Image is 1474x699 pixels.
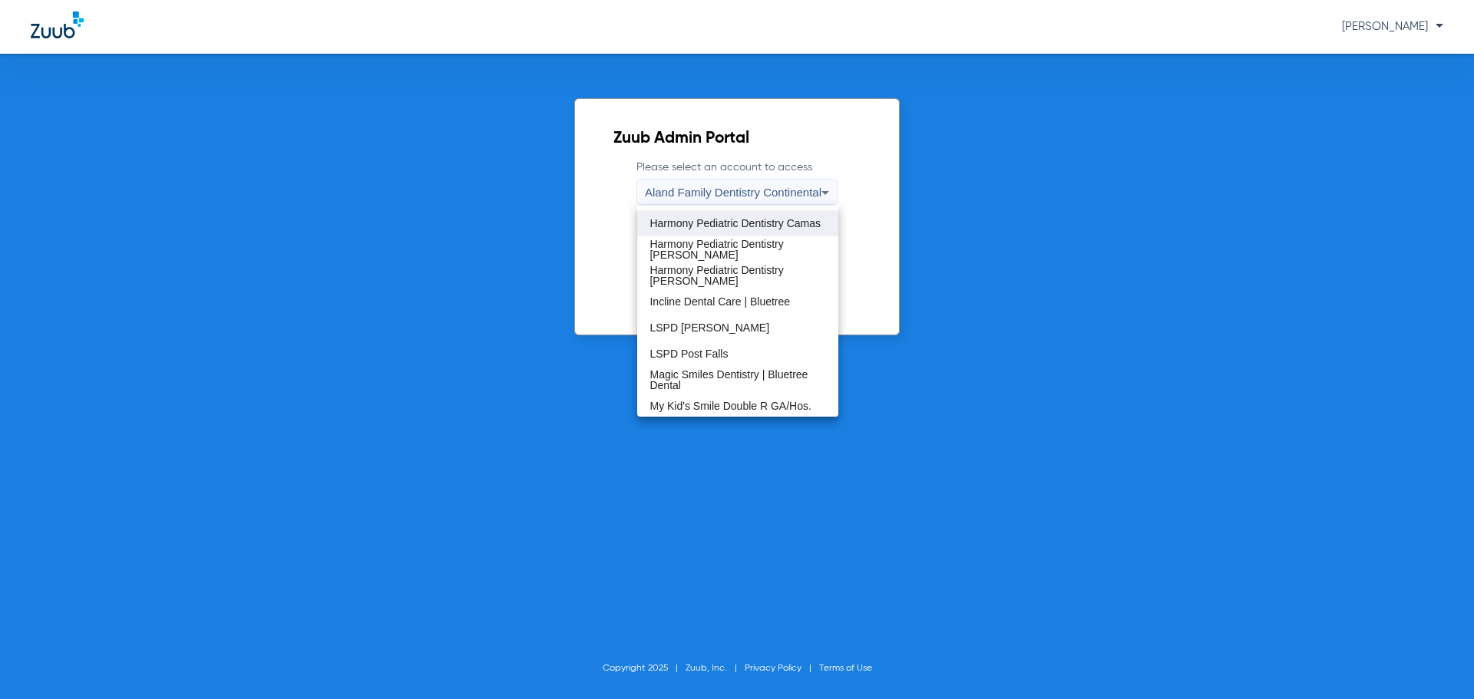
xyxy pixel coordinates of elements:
span: My Kid's Smile Double R GA/Hos. [649,401,811,411]
span: LSPD [PERSON_NAME] [649,322,769,333]
span: Incline Dental Care | Bluetree [649,296,790,307]
span: LSPD Post Falls [649,348,728,359]
span: Harmony Pediatric Dentistry [PERSON_NAME] [649,239,825,260]
span: Magic Smiles Dentistry | Bluetree Dental [649,369,825,391]
iframe: Chat Widget [1397,625,1474,699]
span: Harmony Pediatric Dentistry Camas [649,218,821,229]
span: Harmony Pediatric Dentistry [PERSON_NAME] [649,265,825,286]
